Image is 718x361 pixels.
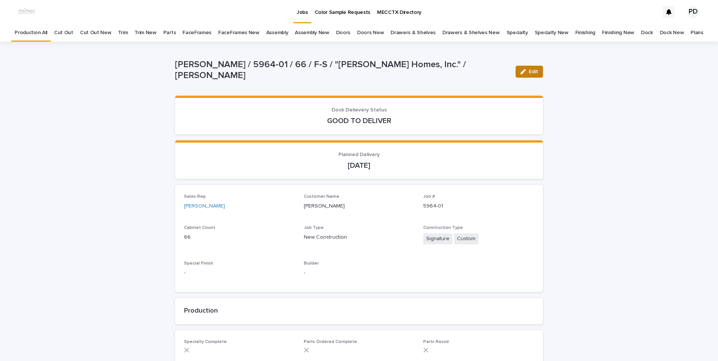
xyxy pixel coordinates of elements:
[687,6,699,18] div: PD
[423,194,435,199] span: Job #
[184,116,534,125] p: GOOD TO DELIVER
[304,261,319,266] span: Builder
[602,24,634,42] a: Finishing New
[15,5,38,20] img: dhEtdSsQReaQtgKTuLrt
[529,69,538,74] span: Edit
[304,340,357,344] span: Parts Ordered Complete
[516,66,543,78] button: Edit
[54,24,73,42] a: Cut Out
[184,226,215,230] span: Cabinet Count
[454,233,478,244] span: Custom
[304,233,415,241] p: New Construction
[332,107,387,113] span: Dock Delievery Status
[118,24,128,42] a: Trim
[134,24,157,42] a: Trim New
[184,340,227,344] span: Specialty Complete
[338,152,380,157] span: Planned Delivery
[266,24,288,42] a: Assembly
[295,24,329,42] a: Assembly New
[184,307,534,315] h2: Production
[575,24,595,42] a: Finishing
[184,269,295,277] p: -
[423,226,463,230] span: Construction Type
[184,202,225,210] a: [PERSON_NAME]
[391,24,436,42] a: Drawers & Shelves
[304,202,415,210] p: [PERSON_NAME]
[304,226,324,230] span: Job Type
[336,24,350,42] a: Doors
[507,24,528,42] a: Specialty
[184,161,534,170] p: [DATE]
[184,233,295,241] p: 66
[442,24,500,42] a: Drawers & Shelves New
[304,269,415,277] p: -
[184,261,213,266] span: Special Finish
[660,24,684,42] a: Dock New
[304,194,339,199] span: Customer Name
[218,24,259,42] a: FaceFrames New
[163,24,176,42] a: Parts
[80,24,112,42] a: Cut Out New
[423,202,534,210] p: 5964-01
[15,24,47,42] a: Production All
[183,24,211,42] a: FaceFrames
[184,194,206,199] span: Sales Rep
[423,233,453,244] span: Signature
[357,24,384,42] a: Doors New
[641,24,653,42] a: Dock
[691,24,703,42] a: Plans
[535,24,569,42] a: Specialty New
[175,59,510,81] p: [PERSON_NAME] / 5964-01 / 66 / F-S / "[PERSON_NAME] Homes, Inc." / [PERSON_NAME]
[423,340,449,344] span: Parts Recvd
